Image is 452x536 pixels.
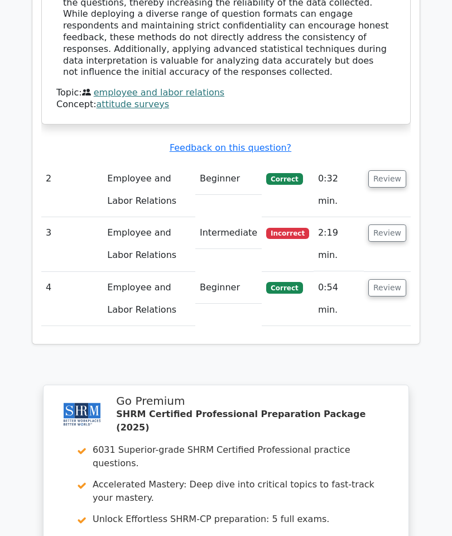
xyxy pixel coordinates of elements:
span: Correct [266,173,302,184]
button: Review [368,224,406,242]
span: Correct [266,282,302,293]
a: Feedback on this question? [170,142,291,153]
div: Topic: [56,87,396,99]
td: Intermediate [195,217,262,249]
td: 0:54 min. [314,272,364,326]
td: Beginner [195,163,262,195]
td: 2 [41,163,103,217]
td: 0:32 min. [314,163,364,217]
div: Concept: [56,99,396,111]
button: Review [368,279,406,296]
td: Employee and Labor Relations [103,272,195,326]
span: Incorrect [266,228,309,239]
td: Beginner [195,272,262,304]
button: Review [368,170,406,188]
td: 4 [41,272,103,326]
a: employee and labor relations [94,87,224,98]
td: 2:19 min. [314,217,364,271]
a: attitude surveys [97,99,169,109]
td: Employee and Labor Relations [103,217,195,271]
td: 3 [41,217,103,271]
td: Employee and Labor Relations [103,163,195,217]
